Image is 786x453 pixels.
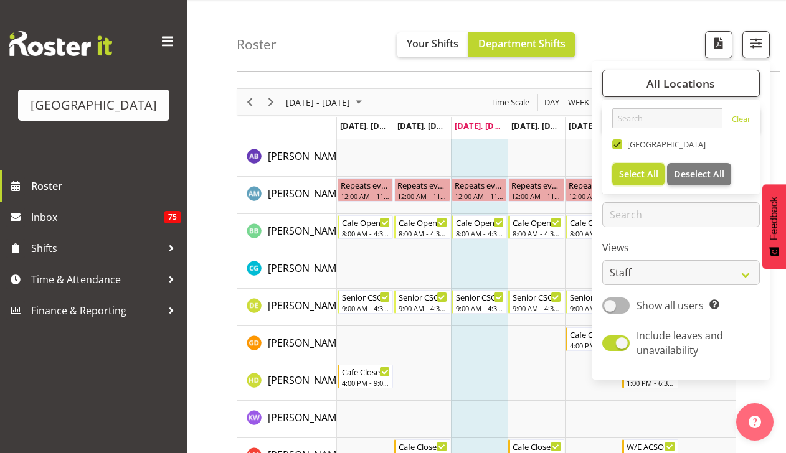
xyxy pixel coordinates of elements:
button: Next [263,95,280,110]
div: 12:00 AM - 11:59 PM [511,191,561,201]
a: [PERSON_NAME] [268,410,345,425]
div: Senior CSO Middle [570,291,618,303]
div: Repeats every [DATE], [DATE], [DATE], [DATE], [DATE], [DATE], [DATE] - [PERSON_NAME] [511,179,561,191]
span: Day [543,95,561,110]
div: Repeats every [DATE], [DATE], [DATE], [DATE], [DATE], [DATE], [DATE] - [PERSON_NAME] [341,179,390,191]
a: [PERSON_NAME] [268,261,345,276]
span: Department Shifts [478,37,566,50]
span: [DATE], [DATE] [569,120,625,131]
button: Timeline Day [542,95,562,110]
span: [PERSON_NAME] [268,149,345,163]
td: Chelsea Garron resource [237,251,337,289]
div: 9:00 AM - 4:30 PM [456,303,504,313]
button: August 25 - 31, 2025 [284,95,367,110]
td: Kirsteen Wilson resource [237,401,337,438]
div: 9:00 AM - 4:30 PM [399,303,447,313]
div: 8:00 AM - 4:30 PM [342,228,390,238]
span: [PERSON_NAME] [268,411,345,424]
div: Bailey Blomfield"s event - Cafe Open Begin From Thursday, August 28, 2025 at 8:00:00 AM GMT+12:00... [508,215,564,239]
button: Previous [242,95,258,110]
input: Search [612,108,722,128]
h4: Roster [237,37,277,52]
div: 9:00 AM - 4:30 PM [513,303,561,313]
div: 9:00 AM - 4:30 PM [570,303,618,313]
input: Search [602,202,760,227]
div: 9:00 AM - 4:30 PM [342,303,390,313]
div: 12:00 AM - 11:59 PM [397,191,447,201]
div: [GEOGRAPHIC_DATA] [31,96,157,114]
span: [PERSON_NAME] [268,299,345,312]
div: Cafe Open [399,216,447,228]
div: 8:00 AM - 4:30 PM [513,228,561,238]
div: Donna Euston"s event - Senior CSO Middle Begin From Tuesday, August 26, 2025 at 9:00:00 AM GMT+12... [394,290,450,314]
span: Select All [619,168,658,180]
a: [PERSON_NAME] [268,223,345,238]
div: Bailey Blomfield"s event - Cafe Open Begin From Friday, August 29, 2025 at 8:00:00 AM GMT+12:00 E... [566,215,621,239]
div: Previous [239,89,260,115]
div: Cafe Open [570,216,618,228]
div: Senior CSO Middle [456,291,504,303]
div: Cafe Open [513,216,561,228]
a: Clear [732,113,750,128]
div: 12:00 AM - 11:59 PM [569,191,618,201]
button: Select All [612,163,665,185]
div: Bailey Blomfield"s event - Cafe Open Begin From Tuesday, August 26, 2025 at 8:00:00 AM GMT+12:00 ... [394,215,450,239]
td: Andreea Muicaru resource [237,177,337,214]
div: Bailey Blomfield"s event - Cafe Open Begin From Wednesday, August 27, 2025 at 8:00:00 AM GMT+12:0... [452,215,507,239]
div: Senior CSO Middle [342,291,390,303]
span: [DATE], [DATE] [397,120,454,131]
div: Hana Davis"s event - Cafe Close Begin From Monday, August 25, 2025 at 4:00:00 PM GMT+12:00 Ends A... [338,365,393,388]
div: Cafe Close [513,440,561,452]
span: [PERSON_NAME] [268,261,345,275]
button: Deselect All [667,163,731,185]
div: Next [260,89,282,115]
span: Show all users [637,299,704,312]
span: [PERSON_NAME] [268,187,345,200]
span: Week [567,95,590,110]
td: Hana Davis resource [237,363,337,401]
div: 4:00 PM - 9:00 PM [342,378,390,388]
div: Donna Euston"s event - Senior CSO Middle Begin From Thursday, August 28, 2025 at 9:00:00 AM GMT+1... [508,290,564,314]
div: 12:00 AM - 11:59 PM [455,191,504,201]
button: Download a PDF of the roster according to the set date range. [705,31,732,58]
a: [PERSON_NAME] [268,298,345,313]
div: 1:00 PM - 6:30 PM [627,378,675,388]
img: help-xxl-2.png [749,416,761,428]
td: Donna Euston resource [237,289,337,326]
span: [PERSON_NAME] [268,373,345,387]
span: [GEOGRAPHIC_DATA] [622,139,706,149]
div: Repeats every [DATE], [DATE], [DATE], [DATE], [DATE], [DATE], [DATE] - [PERSON_NAME] [569,179,618,191]
div: Bailey Blomfield"s event - Cafe Open Begin From Monday, August 25, 2025 at 8:00:00 AM GMT+12:00 E... [338,215,393,239]
div: Senior CSO Middle [513,291,561,303]
span: [DATE], [DATE] [511,120,568,131]
button: Timeline Week [566,95,592,110]
div: 8:00 AM - 4:30 PM [456,228,504,238]
button: Your Shifts [397,32,468,57]
span: Time & Attendance [31,270,162,289]
label: Views [602,240,760,255]
span: Time Scale [490,95,531,110]
td: Greer Dawson resource [237,326,337,363]
div: Donna Euston"s event - Senior CSO Middle Begin From Friday, August 29, 2025 at 9:00:00 AM GMT+12:... [566,290,621,314]
span: 75 [164,211,181,223]
button: Feedback - Show survey [762,184,786,269]
span: Deselect All [674,168,724,180]
div: Andreea Muicaru"s event - Repeats every monday, tuesday, wednesday, thursday, friday, saturday, s... [452,178,507,202]
img: Rosterit website logo [9,31,112,56]
button: Filter Shifts [742,31,770,58]
div: Andreea Muicaru"s event - Repeats every monday, tuesday, wednesday, thursday, friday, saturday, s... [338,178,393,202]
div: Cafe Open [342,216,390,228]
div: Donna Euston"s event - Senior CSO Middle Begin From Wednesday, August 27, 2025 at 9:00:00 AM GMT+... [452,290,507,314]
div: 4:00 PM - 9:00 PM [570,340,618,350]
div: 12:00 AM - 11:59 PM [341,191,390,201]
div: Repeats every [DATE], [DATE], [DATE], [DATE], [DATE], [DATE], [DATE] - [PERSON_NAME] [455,179,504,191]
div: Donna Euston"s event - Senior CSO Middle Begin From Monday, August 25, 2025 at 9:00:00 AM GMT+12:... [338,290,393,314]
span: [PERSON_NAME] [268,336,345,350]
span: Feedback [769,197,780,240]
div: Cafe Close [399,440,447,452]
a: [PERSON_NAME] [268,335,345,350]
span: Your Shifts [407,37,458,50]
div: Andreea Muicaru"s event - Repeats every monday, tuesday, wednesday, thursday, friday, saturday, s... [508,178,564,202]
div: Cafe Close [342,365,390,378]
